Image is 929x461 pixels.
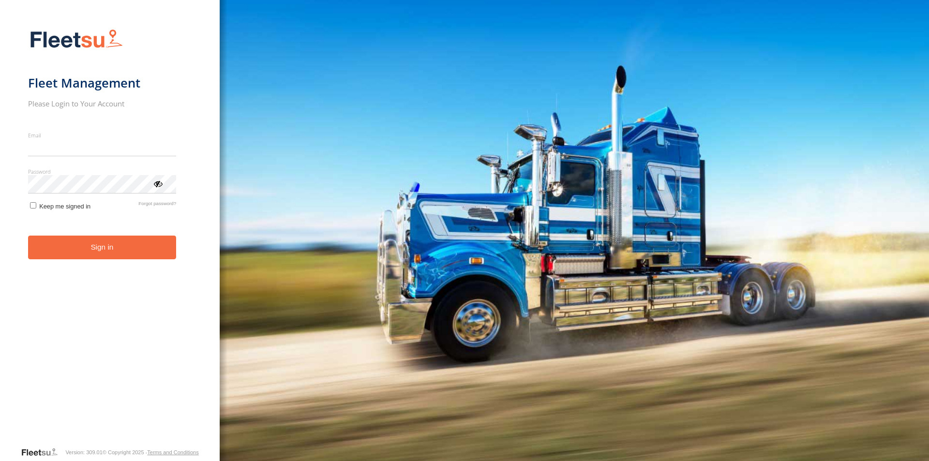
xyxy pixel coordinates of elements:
a: Visit our Website [21,447,65,457]
h2: Please Login to Your Account [28,99,177,108]
input: Keep me signed in [30,202,36,208]
form: main [28,23,192,446]
button: Sign in [28,236,177,259]
a: Forgot password? [138,201,176,210]
label: Email [28,132,177,139]
div: ViewPassword [153,178,163,188]
h1: Fleet Management [28,75,177,91]
a: Terms and Conditions [147,449,198,455]
label: Password [28,168,177,175]
div: © Copyright 2025 - [103,449,199,455]
img: Fleetsu [28,27,125,52]
div: Version: 309.01 [65,449,102,455]
span: Keep me signed in [39,203,90,210]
